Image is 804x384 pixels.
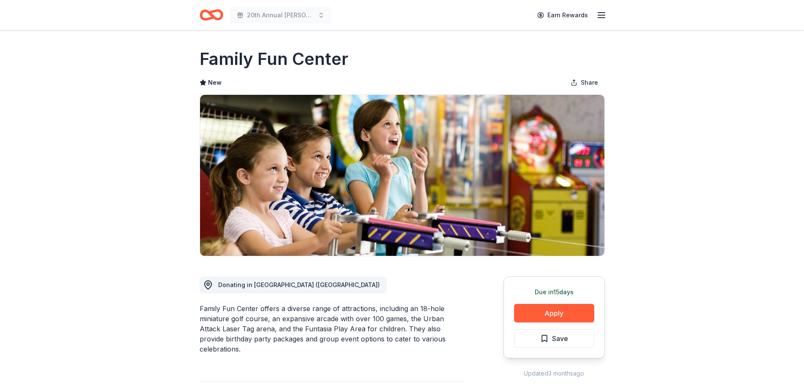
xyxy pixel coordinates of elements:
[247,10,314,20] span: 20th Annual [PERSON_NAME] Memorial Golf Tournament
[208,78,222,88] span: New
[200,5,223,25] a: Home
[200,47,348,71] h1: Family Fun Center
[218,281,380,288] span: Donating in [GEOGRAPHIC_DATA] ([GEOGRAPHIC_DATA])
[514,287,594,297] div: Due in 15 days
[514,329,594,348] button: Save
[552,333,568,344] span: Save
[200,95,604,256] img: Image for Family Fun Center
[230,7,331,24] button: 20th Annual [PERSON_NAME] Memorial Golf Tournament
[581,78,598,88] span: Share
[564,74,605,91] button: Share
[504,368,605,379] div: Updated 3 months ago
[532,8,593,23] a: Earn Rewards
[200,303,463,354] div: Family Fun Center offers a diverse range of attractions, including an 18-hole miniature golf cour...
[514,304,594,322] button: Apply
